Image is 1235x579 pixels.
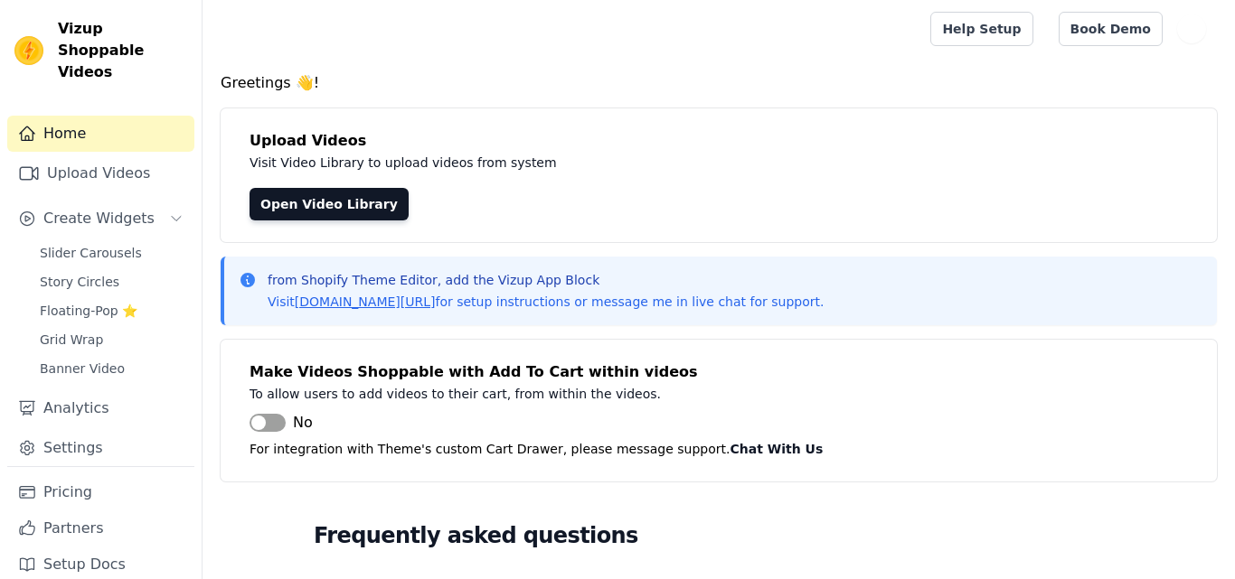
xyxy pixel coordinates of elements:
p: from Shopify Theme Editor, add the Vizup App Block [268,271,824,289]
a: Partners [7,510,194,546]
a: [DOMAIN_NAME][URL] [295,294,436,309]
span: No [293,412,313,434]
h2: Frequently asked questions [314,518,1124,554]
a: Story Circles [29,269,194,294]
button: Create Widgets [7,201,194,237]
p: Visit Video Library to upload videos from system [250,152,1060,173]
a: Help Setup [930,12,1032,46]
img: Vizup [14,36,43,65]
a: Pricing [7,474,194,510]
a: Upload Videos [7,155,194,191]
p: Visit for setup instructions or message me in live chat for support. [268,293,824,311]
h4: Upload Videos [250,130,1188,152]
h4: Greetings 👋! [221,72,1217,94]
span: Vizup Shoppable Videos [58,18,187,83]
a: Grid Wrap [29,327,194,352]
button: No [250,412,313,434]
p: To allow users to add videos to their cart, from within the videos. [250,383,1060,405]
a: Open Video Library [250,188,409,220]
h4: Make Videos Shoppable with Add To Cart within videos [250,361,1188,383]
a: Book Demo [1059,12,1163,46]
span: Story Circles [40,273,119,291]
span: Create Widgets [43,208,155,229]
span: Banner Video [40,360,125,378]
span: Floating-Pop ⭐ [40,302,137,320]
a: Floating-Pop ⭐ [29,298,194,323]
span: Grid Wrap [40,331,103,349]
span: Slider Carousels [40,244,142,262]
a: Settings [7,430,194,466]
a: Banner Video [29,356,194,381]
a: Slider Carousels [29,240,194,266]
p: For integration with Theme's custom Cart Drawer, please message support. [250,438,1188,460]
a: Home [7,116,194,152]
a: Analytics [7,390,194,426]
button: Chat With Us [731,438,824,460]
